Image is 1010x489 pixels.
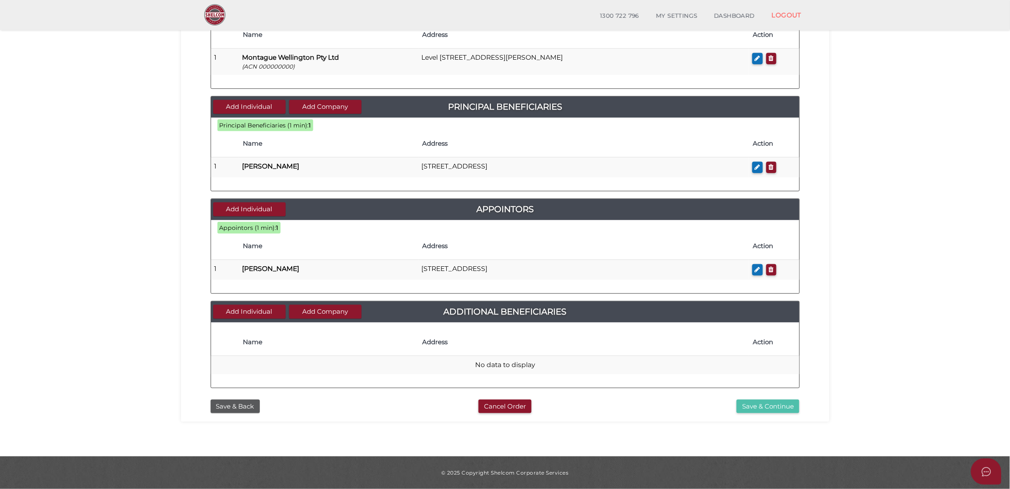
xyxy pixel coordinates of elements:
[418,260,749,280] td: [STREET_ADDRESS]
[213,202,286,216] button: Add Individual
[648,8,706,25] a: MY SETTINGS
[211,356,799,374] td: No data to display
[220,122,309,129] span: Principal Beneficiaries (1 min):
[242,265,300,273] b: [PERSON_NAME]
[211,305,799,318] a: Additional Beneficiaries
[763,6,810,24] a: LOGOUT
[242,162,300,170] b: [PERSON_NAME]
[753,31,795,39] h4: Action
[592,8,648,25] a: 1300 722 796
[423,339,745,346] h4: Address
[309,122,311,129] b: 1
[213,305,286,319] button: Add Individual
[242,53,339,61] b: Montague Wellington Pty Ltd
[706,8,763,25] a: DASHBOARD
[211,202,799,216] a: Appointors
[289,305,362,319] button: Add Company
[423,140,745,147] h4: Address
[423,243,745,250] h4: Address
[418,157,749,177] td: [STREET_ADDRESS]
[211,157,239,177] td: 1
[211,49,239,75] td: 1
[211,260,239,280] td: 1
[243,140,414,147] h4: Name
[423,31,745,39] h4: Address
[737,400,799,414] button: Save & Continue
[242,63,415,71] p: (ACN 000000000)
[213,100,286,114] button: Add Individual
[211,100,799,113] a: Principal Beneficiaries
[289,100,362,114] button: Add Company
[753,243,795,250] h4: Action
[971,459,1002,485] button: Open asap
[753,339,795,346] h4: Action
[243,339,414,346] h4: Name
[418,49,749,75] td: Level [STREET_ADDRESS][PERSON_NAME]
[243,31,414,39] h4: Name
[753,140,795,147] h4: Action
[220,224,276,232] span: Appointors (1 min):
[243,243,414,250] h4: Name
[479,400,531,414] button: Cancel Order
[211,400,260,414] button: Save & Back
[276,224,278,232] b: 1
[187,469,823,476] div: © 2025 Copyright Shelcom Corporate Services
